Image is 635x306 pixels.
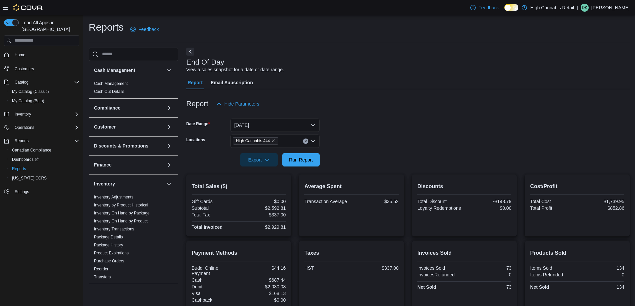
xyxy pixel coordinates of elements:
button: Customer [94,124,164,130]
a: Dashboards [7,155,82,164]
h2: Discounts [417,182,512,190]
span: Settings [12,187,79,196]
a: Reports [9,165,29,173]
span: Export [244,153,274,166]
a: Reorder [94,267,108,271]
h3: Inventory [94,180,115,187]
div: Total Cost [530,199,576,204]
a: My Catalog (Beta) [9,97,47,105]
span: Inventory [15,112,31,117]
label: Locations [186,137,205,143]
div: View a sales snapshot for a date or date range. [186,66,284,73]
button: Canadian Compliance [7,146,82,155]
div: 134 [579,284,624,290]
h1: Reports [89,21,124,34]
a: Settings [12,188,32,196]
h3: Compliance [94,105,120,111]
div: -$148.79 [466,199,511,204]
button: Inventory [94,180,164,187]
span: Inventory by Product Historical [94,202,148,208]
p: [PERSON_NAME] [591,4,630,12]
button: Settings [1,187,82,196]
button: Loyalty [165,289,173,297]
span: Load All Apps in [GEOGRAPHIC_DATA] [19,19,79,33]
a: Purchase Orders [94,259,124,263]
button: Export [240,153,278,166]
div: $2,030.08 [240,284,286,289]
button: Remove High Cannabis 444 from selection in this group [271,139,275,143]
a: Inventory On Hand by Package [94,211,150,215]
span: Feedback [478,4,499,11]
button: Reports [7,164,82,173]
span: Home [12,51,79,59]
button: Catalog [1,78,82,87]
div: Visa [192,291,237,296]
span: Email Subscription [211,76,253,89]
a: Inventory Transactions [94,227,134,231]
a: Canadian Compliance [9,146,54,154]
button: Finance [94,161,164,168]
div: 0 [466,272,511,277]
button: Cash Management [165,66,173,74]
div: $2,592.81 [240,205,286,211]
strong: Net Sold [417,284,436,290]
button: My Catalog (Beta) [7,96,82,106]
input: Dark Mode [504,4,518,11]
div: Cash [192,277,237,283]
button: Clear input [303,139,308,144]
h3: Report [186,100,208,108]
a: Dashboards [9,155,41,163]
button: [US_STATE] CCRS [7,173,82,183]
div: Items Refunded [530,272,576,277]
div: Cashback [192,297,237,303]
span: Dashboards [12,157,39,162]
span: Run Report [289,156,313,163]
h3: Loyalty [94,290,110,297]
span: Reports [15,138,29,144]
div: 0 [579,272,624,277]
div: Inventory [89,193,178,284]
span: Reports [12,166,26,171]
span: High Cannabis 444 [233,137,278,145]
span: Canadian Compliance [9,146,79,154]
button: Customers [1,64,82,73]
h3: Cash Management [94,67,135,74]
a: My Catalog (Classic) [9,88,52,96]
button: Reports [12,137,31,145]
span: High Cannabis 444 [236,138,270,144]
span: Operations [15,125,34,130]
img: Cova [13,4,43,11]
div: $2,929.81 [240,224,286,230]
button: Inventory [165,180,173,188]
button: Catalog [12,78,31,86]
span: Reports [9,165,79,173]
div: 73 [466,284,511,290]
p: | [577,4,578,12]
div: Items Sold [530,265,576,271]
div: $0.00 [240,199,286,204]
div: $0.00 [466,205,511,211]
button: Compliance [94,105,164,111]
a: [US_STATE] CCRS [9,174,49,182]
button: Inventory [12,110,34,118]
div: 73 [466,265,511,271]
span: Cash Management [94,81,128,86]
button: My Catalog (Classic) [7,87,82,96]
div: Cash Management [89,80,178,98]
div: Buddi Online Payment [192,265,237,276]
span: Catalog [12,78,79,86]
button: Customer [165,123,173,131]
span: Product Expirations [94,250,129,256]
h3: Discounts & Promotions [94,143,148,149]
span: Feedback [138,26,159,33]
a: Package History [94,243,123,247]
div: Loyalty Redemptions [417,205,463,211]
button: Next [186,48,194,56]
span: Customers [15,66,34,72]
span: Inventory [12,110,79,118]
a: Inventory Adjustments [94,195,133,199]
button: Finance [165,161,173,169]
div: InvoicesRefunded [417,272,463,277]
div: Debit [192,284,237,289]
